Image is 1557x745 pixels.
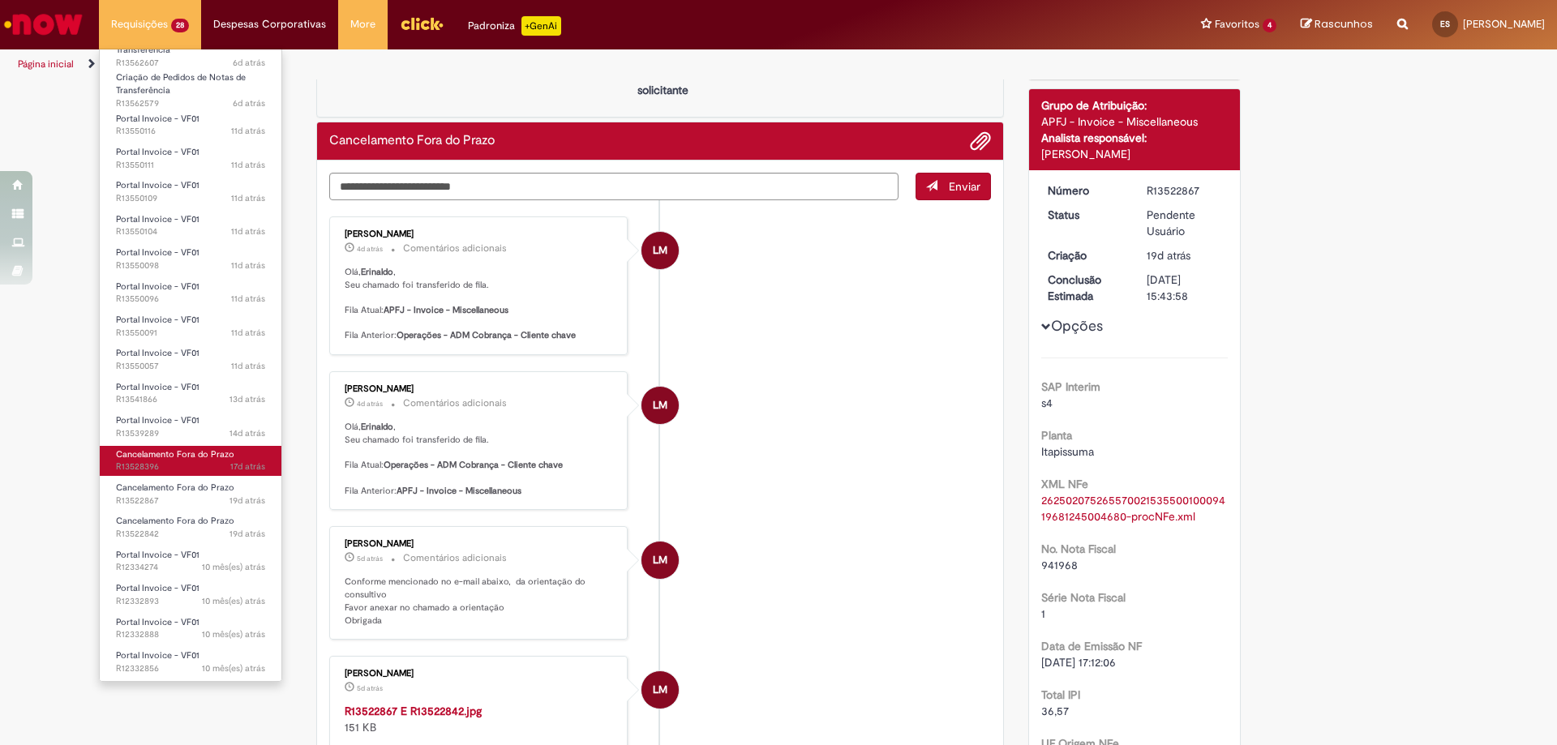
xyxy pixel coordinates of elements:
[231,125,265,137] time: 19/09/2025 11:14:23
[641,671,679,709] div: Luciana Mauruto
[116,515,234,527] span: Cancelamento Fora do Prazo
[231,159,265,171] span: 11d atrás
[116,595,265,608] span: R12332893
[229,393,265,405] time: 17/09/2025 07:37:19
[1147,207,1222,239] div: Pendente Usuário
[229,495,265,507] time: 11/09/2025 14:35:58
[116,259,265,272] span: R13550098
[345,704,482,718] a: R13522867 E R13522842.jpg
[2,8,85,41] img: ServiceNow
[111,16,168,32] span: Requisições
[403,396,507,410] small: Comentários adicionais
[116,246,199,259] span: Portal Invoice - VF01
[116,213,199,225] span: Portal Invoice - VF01
[229,528,265,540] span: 19d atrás
[1036,182,1135,199] dt: Número
[116,662,265,675] span: R12332856
[229,393,265,405] span: 13d atrás
[116,414,199,426] span: Portal Invoice - VF01
[1041,655,1116,670] span: [DATE] 17:12:06
[116,57,265,70] span: R13562607
[641,387,679,424] div: Luciana Mauruto
[202,662,265,674] time: 28/11/2024 11:16:09
[116,482,234,494] span: Cancelamento Fora do Prazo
[100,244,281,274] a: Aberto R13550098 : Portal Invoice - VF01
[100,580,281,610] a: Aberto R12332893 : Portal Invoice - VF01
[116,97,265,110] span: R13562579
[229,427,265,439] span: 14d atrás
[116,159,265,172] span: R13550111
[18,58,74,71] a: Página inicial
[231,293,265,305] time: 19/09/2025 11:11:38
[357,554,383,563] span: 5d atrás
[231,192,265,204] span: 11d atrás
[100,345,281,375] a: Aberto R13550057 : Portal Invoice - VF01
[1041,639,1142,653] b: Data de Emissão NF
[231,327,265,339] time: 19/09/2025 11:11:09
[357,683,383,693] time: 25/09/2025 11:34:54
[641,232,679,269] div: Luciana Mauruto
[1041,379,1100,394] b: SAP Interim
[1041,146,1229,162] div: [PERSON_NAME]
[171,19,189,32] span: 28
[100,143,281,173] a: Aberto R13550111 : Portal Invoice - VF01
[116,71,246,96] span: Criação de Pedidos de Notas de Transferência
[231,360,265,372] span: 11d atrás
[403,551,507,565] small: Comentários adicionais
[1041,558,1078,572] span: 941968
[1041,687,1080,702] b: Total IPI
[361,266,393,278] b: Erinaldo
[653,670,667,709] span: LM
[1147,272,1222,304] div: [DATE] 15:43:58
[1036,247,1135,263] dt: Criação
[116,347,199,359] span: Portal Invoice - VF01
[403,242,507,255] small: Comentários adicionais
[1215,16,1259,32] span: Favoritos
[345,384,615,394] div: [PERSON_NAME]
[357,683,383,693] span: 5d atrás
[1041,428,1072,443] b: Planta
[100,211,281,241] a: Aberto R13550104 : Portal Invoice - VF01
[116,561,265,574] span: R12334274
[1041,704,1069,718] span: 36,57
[116,225,265,238] span: R13550104
[624,66,702,98] p: Pendente solicitante
[384,304,508,316] b: APFJ - Invoice - Miscellaneous
[100,177,281,207] a: Aberto R13550109 : Portal Invoice - VF01
[202,628,265,640] time: 28/11/2024 11:19:54
[653,541,667,580] span: LM
[202,628,265,640] span: 10 mês(es) atrás
[397,485,521,497] b: APFJ - Invoice - Miscellaneous
[231,225,265,238] time: 19/09/2025 11:12:53
[345,421,615,497] p: Olá, , Seu chamado foi transferido de fila. Fila Atual: Fila Anterior:
[100,412,281,442] a: Aberto R13539289 : Portal Invoice - VF01
[1041,396,1053,410] span: s4
[100,647,281,677] a: Aberto R12332856 : Portal Invoice - VF01
[1147,248,1190,263] span: 19d atrás
[116,528,265,541] span: R13522842
[361,421,393,433] b: Erinaldo
[1301,17,1373,32] a: Rascunhos
[1041,606,1045,621] span: 1
[100,446,281,476] a: Aberto R13528396 : Cancelamento Fora do Prazo
[116,293,265,306] span: R13550096
[116,314,199,326] span: Portal Invoice - VF01
[345,229,615,239] div: [PERSON_NAME]
[1041,590,1126,605] b: Série Nota Fiscal
[1041,113,1229,130] div: APFJ - Invoice - Miscellaneous
[1041,542,1116,556] b: No. Nota Fiscal
[100,512,281,542] a: Aberto R13522842 : Cancelamento Fora do Prazo
[1315,16,1373,32] span: Rascunhos
[231,259,265,272] time: 19/09/2025 11:12:13
[229,495,265,507] span: 19d atrás
[1041,130,1229,146] div: Analista responsável:
[116,192,265,205] span: R13550109
[400,11,444,36] img: click_logo_yellow_360x200.png
[231,192,265,204] time: 19/09/2025 11:13:26
[1041,477,1088,491] b: XML NFe
[116,549,199,561] span: Portal Invoice - VF01
[345,703,615,735] div: 151 KB
[1147,248,1190,263] time: 11/09/2025 14:35:56
[357,554,383,563] time: 25/09/2025 11:36:08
